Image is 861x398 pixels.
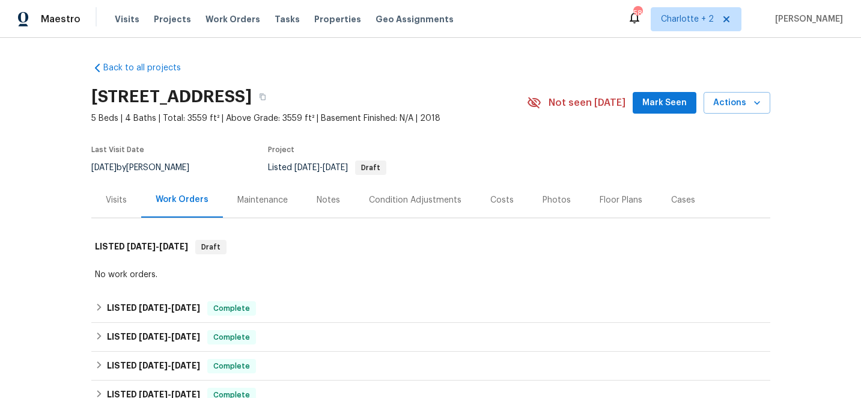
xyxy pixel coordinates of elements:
[268,164,386,172] span: Listed
[633,92,696,114] button: Mark Seen
[91,112,527,124] span: 5 Beds | 4 Baths | Total: 3559 ft² | Above Grade: 3559 ft² | Basement Finished: N/A | 2018
[91,323,770,352] div: LISTED [DATE]-[DATE]Complete
[139,361,200,370] span: -
[41,13,81,25] span: Maestro
[704,92,770,114] button: Actions
[139,332,168,341] span: [DATE]
[95,240,188,254] h6: LISTED
[268,146,294,153] span: Project
[171,332,200,341] span: [DATE]
[356,164,385,171] span: Draft
[770,13,843,25] span: [PERSON_NAME]
[294,164,348,172] span: -
[91,294,770,323] div: LISTED [DATE]-[DATE]Complete
[139,332,200,341] span: -
[376,13,454,25] span: Geo Assignments
[91,164,117,172] span: [DATE]
[139,361,168,370] span: [DATE]
[91,146,144,153] span: Last Visit Date
[106,194,127,206] div: Visits
[549,97,625,109] span: Not seen [DATE]
[317,194,340,206] div: Notes
[196,241,225,253] span: Draft
[156,194,208,206] div: Work Orders
[633,7,642,19] div: 58
[91,352,770,381] div: LISTED [DATE]-[DATE]Complete
[127,242,188,251] span: -
[661,13,714,25] span: Charlotte + 2
[91,91,252,103] h2: [STREET_ADDRESS]
[91,228,770,266] div: LISTED [DATE]-[DATE]Draft
[369,194,461,206] div: Condition Adjustments
[237,194,288,206] div: Maintenance
[252,86,273,108] button: Copy Address
[713,96,761,111] span: Actions
[154,13,191,25] span: Projects
[490,194,514,206] div: Costs
[107,359,200,373] h6: LISTED
[139,304,168,312] span: [DATE]
[208,360,255,372] span: Complete
[543,194,571,206] div: Photos
[139,304,200,312] span: -
[642,96,687,111] span: Mark Seen
[600,194,642,206] div: Floor Plans
[127,242,156,251] span: [DATE]
[171,304,200,312] span: [DATE]
[91,161,204,175] div: by [PERSON_NAME]
[91,62,207,74] a: Back to all projects
[171,361,200,370] span: [DATE]
[107,301,200,316] h6: LISTED
[294,164,320,172] span: [DATE]
[159,242,188,251] span: [DATE]
[115,13,139,25] span: Visits
[323,164,348,172] span: [DATE]
[95,269,767,281] div: No work orders.
[671,194,695,206] div: Cases
[314,13,361,25] span: Properties
[205,13,260,25] span: Work Orders
[208,331,255,343] span: Complete
[107,330,200,344] h6: LISTED
[275,15,300,23] span: Tasks
[208,302,255,314] span: Complete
